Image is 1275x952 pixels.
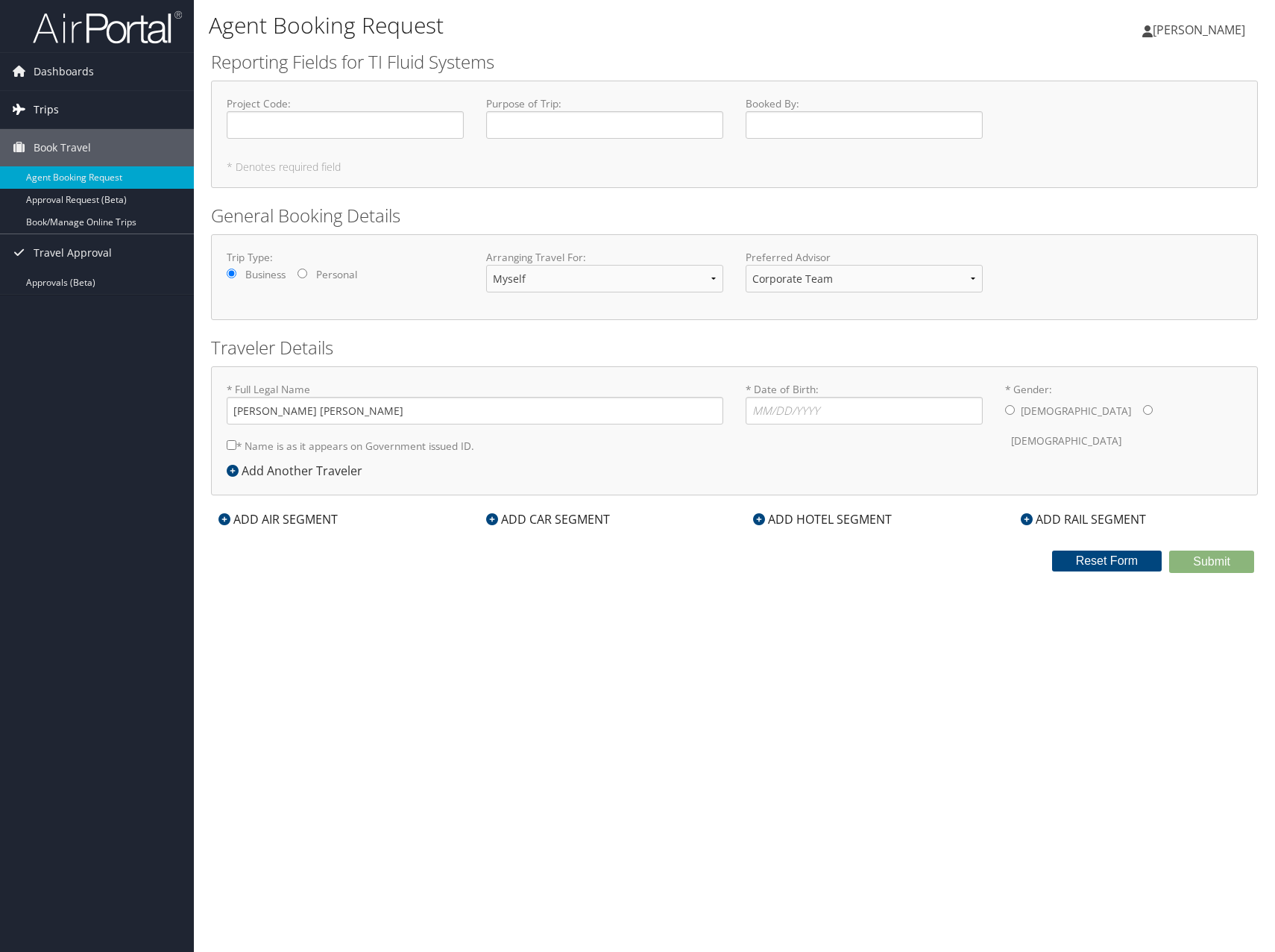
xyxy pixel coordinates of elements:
input: * Gender:[DEMOGRAPHIC_DATA][DEMOGRAPHIC_DATA] [1005,405,1015,415]
label: Business [245,267,286,282]
div: ADD RAIL SEGMENT [1013,510,1153,528]
label: * Gender: [1005,382,1242,456]
input: * Gender:[DEMOGRAPHIC_DATA][DEMOGRAPHIC_DATA] [1143,405,1153,415]
label: Booked By : [746,96,983,139]
input: Purpose of Trip: [486,111,723,139]
div: Add Another Traveler [227,462,370,480]
span: [PERSON_NAME] [1153,22,1245,38]
input: Project Code: [227,111,464,139]
span: Travel Approval [34,234,112,272]
span: Book Travel [34,129,91,166]
label: * Full Legal Name [227,382,723,425]
label: Arranging Travel For: [486,250,723,265]
button: Reset Form [1052,551,1162,571]
input: * Full Legal Name [227,397,723,425]
a: [PERSON_NAME] [1142,7,1260,52]
div: ADD CAR SEGMENT [479,510,617,528]
div: ADD AIR SEGMENT [211,510,345,528]
label: Preferred Advisor [746,250,983,265]
div: ADD HOTEL SEGMENT [746,510,899,528]
label: Purpose of Trip : [486,96,723,139]
h2: Traveler Details [211,335,1258,360]
input: * Name is as it appears on Government issued ID. [227,440,236,450]
button: Submit [1169,551,1254,573]
input: Booked By: [746,111,983,139]
label: [DEMOGRAPHIC_DATA] [1011,427,1121,455]
label: Personal [316,267,357,282]
label: * Date of Birth: [746,382,983,425]
label: * Name is as it appears on Government issued ID. [227,432,474,460]
h2: General Booking Details [211,203,1258,228]
h2: Reporting Fields for TI Fluid Systems [211,49,1258,75]
span: Dashboards [34,53,94,90]
label: [DEMOGRAPHIC_DATA] [1021,397,1131,425]
label: Project Code : [227,96,464,139]
label: Trip Type: [227,250,464,265]
h1: Agent Booking Request [209,10,910,41]
img: airportal-logo.png [33,10,182,45]
span: Trips [34,91,59,128]
input: * Date of Birth: [746,397,983,425]
h5: * Denotes required field [227,162,1242,172]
